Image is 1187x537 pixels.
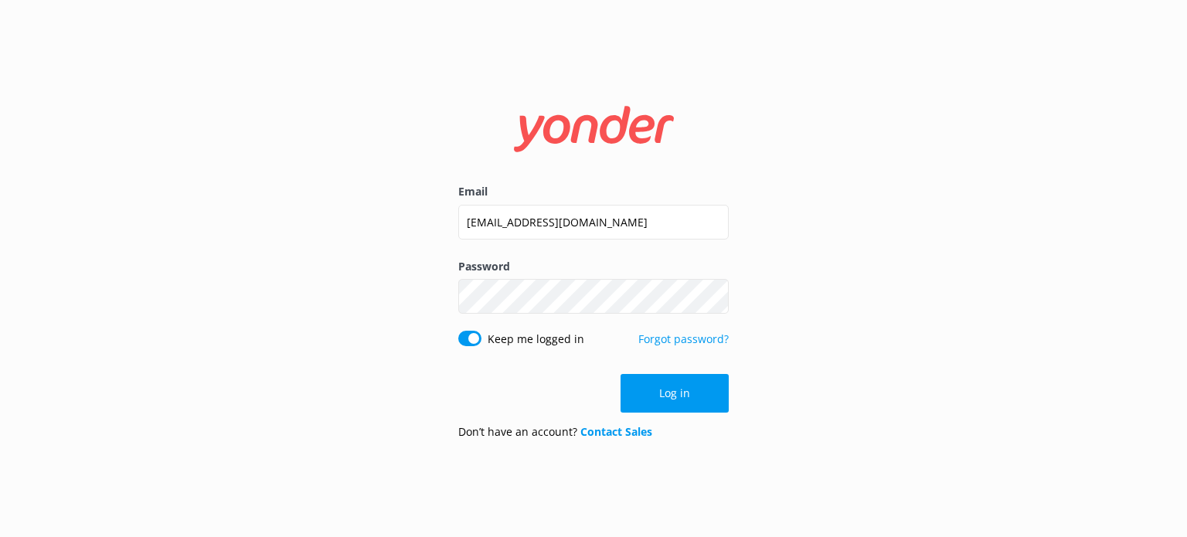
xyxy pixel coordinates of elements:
label: Email [458,183,729,200]
button: Show password [698,281,729,312]
button: Log in [621,374,729,413]
label: Keep me logged in [488,331,584,348]
label: Password [458,258,729,275]
a: Contact Sales [580,424,652,439]
a: Forgot password? [638,331,729,346]
input: user@emailaddress.com [458,205,729,240]
p: Don’t have an account? [458,423,652,440]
